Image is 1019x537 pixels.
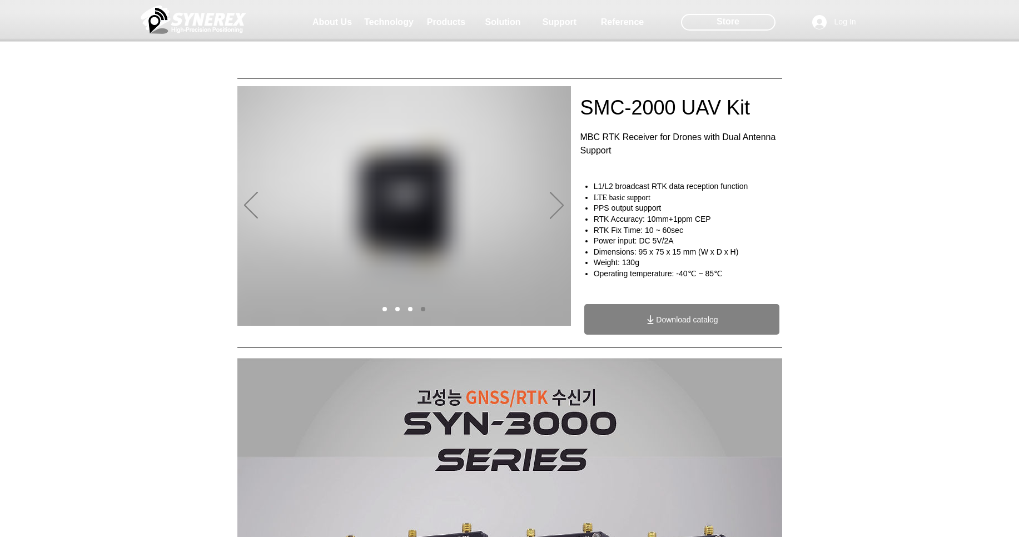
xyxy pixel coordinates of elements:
span: About Us [312,17,352,27]
button: Next [550,192,564,221]
a: Products [419,11,474,33]
span: Solution [485,17,521,27]
span: L1/L2 broadcast RTK data reception function [594,182,748,191]
nav: Slides [379,307,430,311]
button: Previous [244,192,258,221]
span: Support [543,17,576,27]
span: Store [717,16,739,28]
div: Store [681,14,776,31]
img: Cinnerex_White_simbol_Land 1.png [141,3,246,36]
span: Operating temperature: -40℃ ~ 85℃ [594,269,723,278]
iframe: Wix Chat [891,489,1019,537]
span: Dimensions: 95 x 75 x 15 mm (W x D x H) [594,247,739,256]
a: Support [532,11,588,33]
span: Weight: 130g [594,258,639,267]
span: Reference [601,17,644,27]
a: 전체 [382,307,387,311]
a: About Us [305,11,360,33]
a: Download catalog [584,304,779,335]
span: PPS output support [594,203,661,212]
span: Log In [831,17,860,28]
span: RTK Fix Time: 10 ~ 60sec [594,226,683,235]
span: LTE basic support [594,193,650,202]
span: Download catalog [656,315,718,324]
button: Log In [804,12,864,33]
a: Reference [595,11,650,33]
span: Products [427,17,465,27]
a: Solution [475,11,531,33]
a: SYN-3000 [395,307,400,311]
span: RTK Accuracy: 10mm+1ppm CEP [594,215,711,223]
div: Slideshow [237,86,571,326]
span: Technology [364,17,414,27]
a: SYN-3200 [421,307,425,311]
span: Power input: DC 5V/2A [594,236,674,245]
a: SYN-3100 [408,307,412,311]
a: Technology [361,11,417,33]
img: SYN3200_02.png [237,86,571,326]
